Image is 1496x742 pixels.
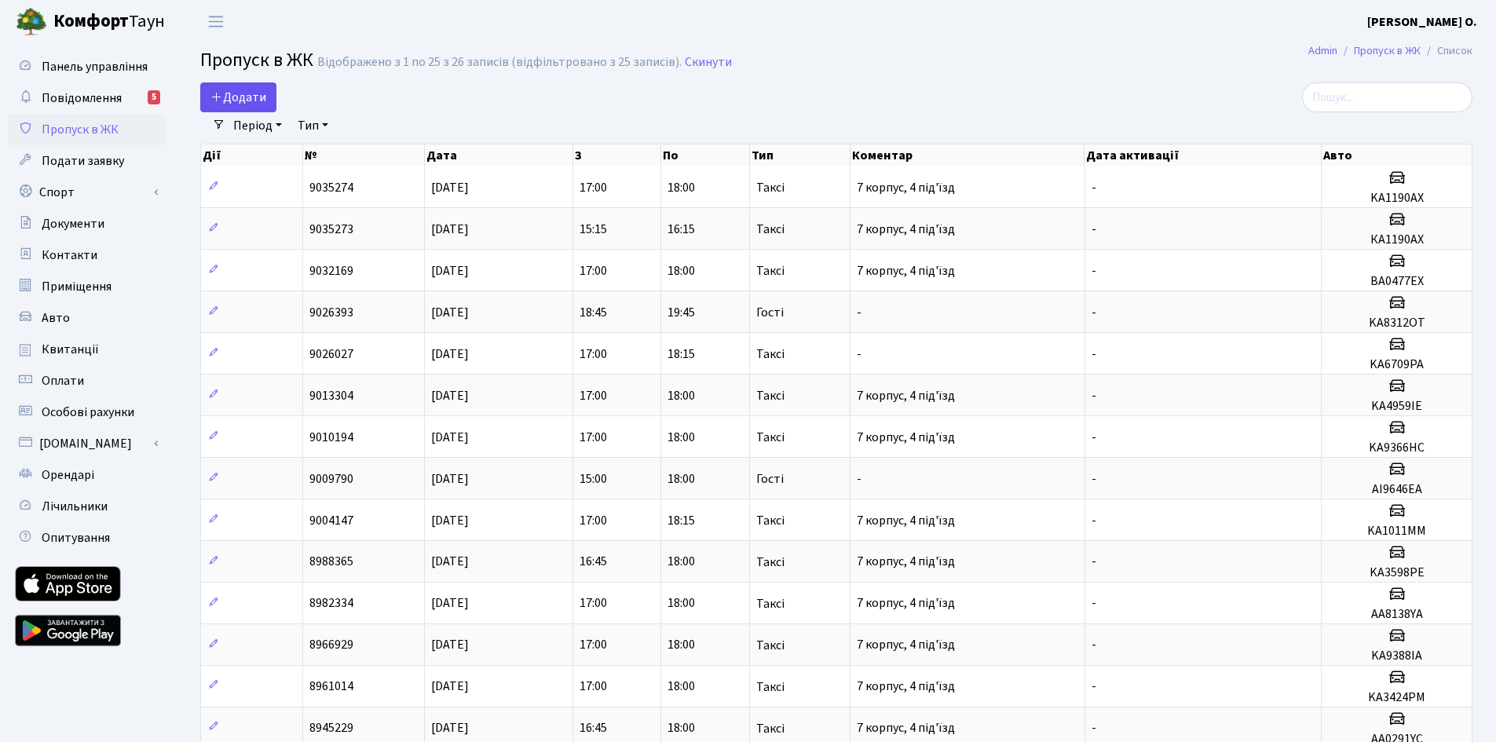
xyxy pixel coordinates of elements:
span: 18:00 [668,262,695,280]
span: [DATE] [431,595,469,612]
h5: KA3598PE [1328,565,1465,580]
span: [DATE] [431,221,469,238]
span: 18:00 [668,678,695,696]
span: Таксі [756,223,785,236]
a: [DOMAIN_NAME] [8,428,165,459]
a: Оплати [8,365,165,397]
span: 9009790 [309,470,353,488]
th: По [661,144,750,166]
h5: KA6709PA [1328,357,1465,372]
span: 18:00 [668,554,695,571]
span: 17:00 [580,512,607,529]
span: Таксі [756,639,785,652]
span: 8966929 [309,637,353,654]
span: 9004147 [309,512,353,529]
span: - [1092,554,1096,571]
span: 9010194 [309,429,353,446]
span: 7 корпус, 4 під'їзд [857,554,955,571]
span: 17:00 [580,595,607,612]
span: Таун [53,9,165,35]
span: [DATE] [431,429,469,446]
span: Лічильники [42,498,108,515]
span: 7 корпус, 4 під'їзд [857,512,955,529]
span: Таксі [756,265,785,277]
span: 15:00 [580,470,607,488]
a: Додати [200,82,276,112]
span: 16:45 [580,554,607,571]
span: 16:45 [580,720,607,737]
span: Опитування [42,529,110,546]
span: Гості [756,306,784,319]
span: 17:00 [580,262,607,280]
span: Контакти [42,247,97,264]
a: Пропуск в ЖК [1354,42,1421,59]
h5: KA3424PM [1328,690,1465,705]
span: [DATE] [431,637,469,654]
span: Таксі [756,722,785,735]
span: Панель управління [42,58,148,75]
span: Авто [42,309,70,327]
span: 9013304 [309,387,353,404]
span: - [857,345,861,363]
span: Таксі [756,681,785,693]
span: Таксі [756,598,785,610]
span: 7 корпус, 4 під'їзд [857,262,955,280]
span: [DATE] [431,179,469,196]
span: 7 корпус, 4 під'їзд [857,595,955,612]
span: Таксі [756,181,785,194]
span: 17:00 [580,429,607,446]
span: 17:00 [580,678,607,696]
span: - [1092,512,1096,529]
a: Лічильники [8,491,165,522]
span: Документи [42,215,104,232]
th: Коментар [850,144,1085,166]
span: [DATE] [431,304,469,321]
th: Дата [425,144,573,166]
span: Таксі [756,348,785,360]
span: Пропуск в ЖК [200,46,313,74]
a: [PERSON_NAME] О. [1367,13,1477,31]
span: 9035274 [309,179,353,196]
span: 9026393 [309,304,353,321]
div: Відображено з 1 по 25 з 26 записів (відфільтровано з 25 записів). [317,55,682,70]
span: Орендарі [42,466,94,484]
span: Таксі [756,389,785,402]
a: Приміщення [8,271,165,302]
span: - [857,304,861,321]
span: [DATE] [431,720,469,737]
a: Повідомлення5 [8,82,165,114]
span: 18:00 [668,429,695,446]
span: 17:00 [580,345,607,363]
span: 9032169 [309,262,353,280]
span: 8988365 [309,554,353,571]
span: 18:45 [580,304,607,321]
span: Квитанції [42,341,99,358]
span: 9035273 [309,221,353,238]
span: 7 корпус, 4 під'їзд [857,429,955,446]
a: Особові рахунки [8,397,165,428]
h5: KA9388IA [1328,649,1465,663]
span: 17:00 [580,387,607,404]
span: Приміщення [42,278,112,295]
span: - [1092,678,1096,696]
span: - [1092,179,1096,196]
a: Квитанції [8,334,165,365]
span: 18:15 [668,512,695,529]
span: 18:00 [668,637,695,654]
span: - [857,470,861,488]
input: Пошук... [1302,82,1472,112]
span: 7 корпус, 4 під'їзд [857,221,955,238]
span: - [1092,637,1096,654]
span: 9026027 [309,345,353,363]
span: 8961014 [309,678,353,696]
span: Оплати [42,372,84,389]
nav: breadcrumb [1285,35,1496,68]
span: Таксі [756,556,785,568]
div: 5 [148,90,160,104]
span: 16:15 [668,221,695,238]
span: Таксі [756,431,785,444]
a: Подати заявку [8,145,165,177]
a: Опитування [8,522,165,554]
span: 17:00 [580,637,607,654]
span: Таксі [756,514,785,527]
